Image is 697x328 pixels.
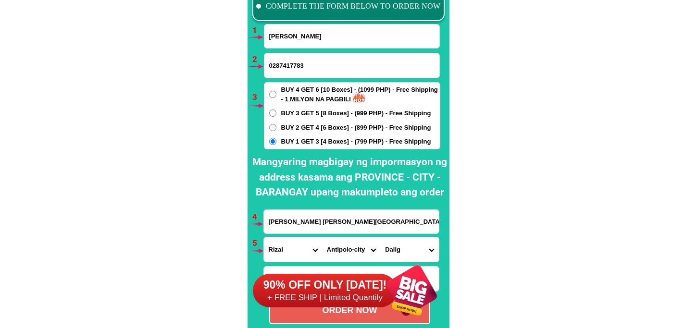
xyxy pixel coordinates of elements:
h6: 4 [252,211,263,223]
span: BUY 1 GET 3 [4 Boxes] - (799 PHP) - Free Shipping [281,137,431,146]
li: COMPLETE THE FORM BELOW TO ORDER NOW [256,0,441,12]
input: BUY 2 GET 4 [6 Boxes] - (899 PHP) - Free Shipping [269,124,276,131]
input: Input phone_number [264,53,439,78]
span: BUY 4 GET 6 [10 Boxes] - (1099 PHP) - Free Shipping - 1 MILYON NA PAGBILI [281,85,440,104]
h6: + FREE SHIP | Limited Quantily [253,292,397,303]
input: BUY 3 GET 5 [8 Boxes] - (999 PHP) - Free Shipping [269,109,276,117]
h6: 2 [252,53,263,66]
input: Input full_name [264,24,439,48]
input: BUY 4 GET 6 [10 Boxes] - (1099 PHP) - Free Shipping - 1 MILYON NA PAGBILI [269,91,276,98]
h6: 5 [252,237,263,250]
span: BUY 3 GET 5 [8 Boxes] - (999 PHP) - Free Shipping [281,109,431,118]
h2: Mangyaring magbigay ng impormasyon ng address kasama ang PROVINCE - CITY - BARANGAY upang makumpl... [250,155,449,200]
select: Select province [264,237,322,262]
select: Select district [322,237,380,262]
select: Select commune [380,237,438,262]
input: BUY 1 GET 3 [4 Boxes] - (799 PHP) - Free Shipping [269,138,276,145]
h6: 3 [252,91,263,104]
h6: 1 [252,24,263,37]
h6: 90% OFF ONLY [DATE]! [253,278,397,292]
input: Input address [264,210,439,233]
span: BUY 2 GET 4 [6 Boxes] - (899 PHP) - Free Shipping [281,123,431,133]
